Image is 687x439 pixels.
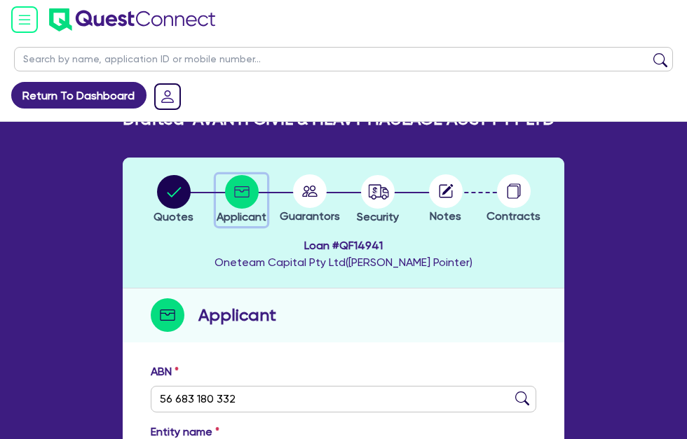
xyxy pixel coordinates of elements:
label: ABN [151,363,179,380]
input: Search by name, application ID or mobile number... [14,47,673,71]
img: quest-connect-logo-blue [49,8,215,32]
a: Dropdown toggle [149,78,186,115]
img: abn-lookup icon [515,391,529,405]
span: Guarantors [280,209,340,223]
span: Contracts [487,209,540,223]
button: Applicant [216,174,267,226]
span: Security [357,210,399,223]
button: Security [356,174,400,226]
img: icon-menu-open [11,6,38,33]
a: Return To Dashboard [11,82,147,109]
span: Applicant [217,210,266,223]
img: step-icon [151,298,184,332]
span: Quotes [154,210,193,223]
span: Notes [430,209,461,223]
span: Loan # QF14941 [215,237,472,254]
span: Oneteam Capital Pty Ltd ( [PERSON_NAME] Pointer ) [215,256,472,269]
h2: Applicant [198,302,276,328]
button: Quotes [153,174,194,226]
